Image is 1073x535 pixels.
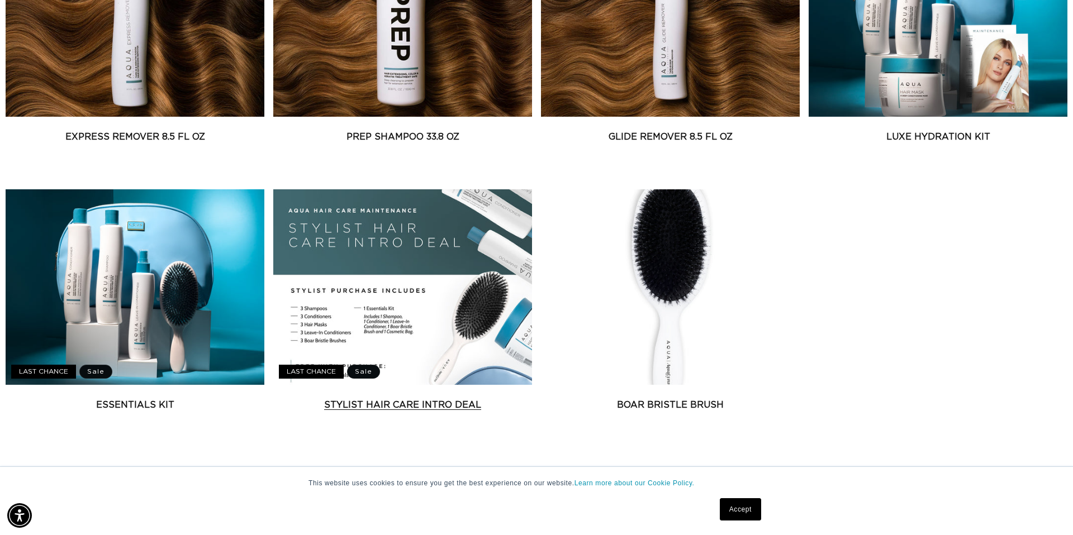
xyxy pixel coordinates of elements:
[7,503,32,528] div: Accessibility Menu
[6,398,264,412] a: Essentials Kit
[541,398,800,412] a: Boar Bristle Brush
[809,130,1067,144] a: Luxe Hydration Kit
[575,479,695,487] a: Learn more about our Cookie Policy.
[720,498,761,520] a: Accept
[308,478,765,488] p: This website uses cookies to ensure you get the best experience on our website.
[6,130,264,144] a: Express Remover 8.5 fl oz
[541,130,800,144] a: Glide Remover 8.5 fl oz
[1017,481,1073,535] iframe: Chat Widget
[273,398,532,412] a: Stylist Hair Care Intro Deal
[273,130,532,144] a: Prep Shampoo 33.8 oz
